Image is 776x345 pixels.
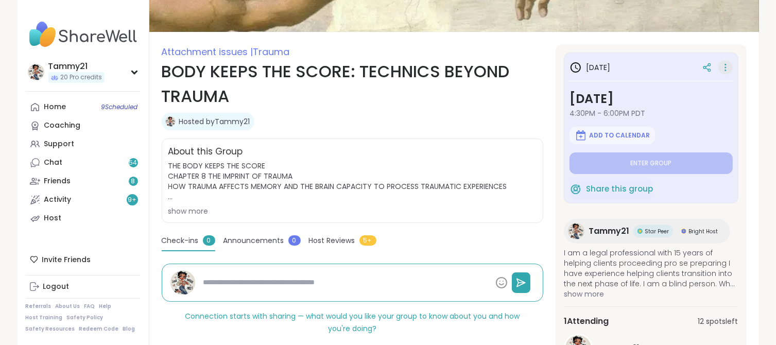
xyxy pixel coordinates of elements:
[44,102,66,112] div: Home
[26,191,141,209] a: Activity9+
[26,314,63,321] a: Host Training
[101,103,138,111] span: 9 Scheduled
[168,145,243,159] h2: About this Group
[162,45,253,58] span: Attachment issues |
[162,235,199,246] span: Check-ins
[168,161,537,202] span: THE BODY KEEPS THE SCORE CHAPTER 8 THE IMPRINT OF TRAUMA HOW TRAUMA AFFECTS MEMORY AND THE BRAIN ...
[359,235,376,246] span: 5+
[44,176,71,186] div: Friends
[645,228,669,235] span: Star Peer
[564,248,738,289] span: I am a legal professional with 15 years of helping clients proceeding pro se preparing I have exp...
[589,131,650,140] span: Add to Calendar
[570,108,733,118] span: 4:30PM - 6:00PM PDT
[99,303,112,310] a: Help
[26,116,141,135] a: Coaching
[26,325,75,333] a: Safety Resources
[44,120,81,131] div: Coaching
[26,153,141,172] a: Chat54
[67,314,104,321] a: Safety Policy
[43,282,70,292] div: Logout
[128,196,136,204] span: 9 +
[568,223,584,239] img: Tammy21
[170,270,195,295] img: Tammy21
[681,229,686,234] img: Bright Host
[44,195,72,205] div: Activity
[637,229,643,234] img: Star Peer
[26,135,141,153] a: Support
[28,64,44,80] img: Tammy21
[44,158,63,168] div: Chat
[168,206,537,216] div: show more
[698,316,738,327] span: 12 spots left
[84,303,95,310] a: FAQ
[630,159,671,167] span: Enter group
[564,315,609,327] span: 1 Attending
[589,225,629,237] span: Tammy21
[162,59,543,109] h1: BODY KEEPS THE SCORE: TECHNICS BEYOND TRAUMA
[26,303,51,310] a: Referrals
[61,73,102,82] span: 20 Pro credits
[131,177,135,186] span: 8
[26,209,141,228] a: Host
[586,183,653,195] span: Share this group
[179,116,250,127] a: Hosted byTammy21
[185,311,520,334] span: Connection starts with sharing — what would you like your group to know about you and how you're ...
[288,235,301,246] span: 0
[26,98,141,116] a: Home9Scheduled
[564,289,738,299] span: show more
[570,183,582,195] img: ShareWell Logomark
[253,45,290,58] span: Trauma
[309,235,355,246] span: Host Reviews
[570,61,610,74] h3: [DATE]
[26,250,141,269] div: Invite Friends
[48,61,105,72] div: Tammy21
[44,139,75,149] div: Support
[570,127,655,144] button: Add to Calendar
[223,235,284,246] span: Announcements
[79,325,119,333] a: Redeem Code
[44,213,62,223] div: Host
[570,152,733,174] button: Enter group
[56,303,80,310] a: About Us
[203,235,215,246] span: 0
[570,90,733,108] h3: [DATE]
[570,178,653,200] button: Share this group
[688,228,718,235] span: Bright Host
[564,219,730,244] a: Tammy21Tammy21Star PeerStar PeerBright HostBright Host
[26,16,141,53] img: ShareWell Nav Logo
[123,325,135,333] a: Blog
[26,172,141,191] a: Friends8
[129,159,137,167] span: 54
[575,129,587,142] img: ShareWell Logomark
[165,116,176,127] img: Tammy21
[26,278,141,296] a: Logout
